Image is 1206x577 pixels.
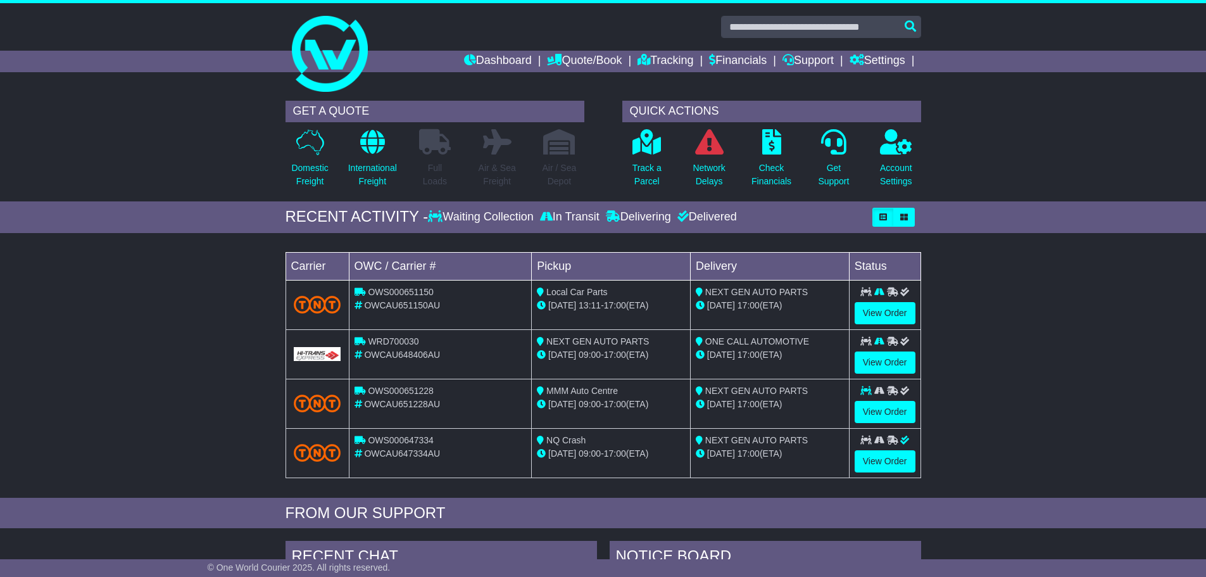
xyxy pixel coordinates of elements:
a: Tracking [638,51,693,72]
p: Air / Sea Depot [543,162,577,188]
a: View Order [855,450,915,472]
span: 17:00 [604,399,626,409]
a: Dashboard [464,51,532,72]
span: 09:00 [579,448,601,459]
span: 17:00 [738,399,760,409]
span: NEXT GEN AUTO PARTS [705,386,808,396]
p: Track a Parcel [632,162,662,188]
div: RECENT ACTIVITY - [286,208,429,226]
p: Network Delays [693,162,725,188]
img: TNT_Domestic.png [294,444,341,461]
span: WRD700030 [368,336,418,346]
span: 09:00 [579,350,601,360]
span: 17:00 [738,350,760,360]
span: MMM Auto Centre [546,386,618,396]
span: NEXT GEN AUTO PARTS [546,336,649,346]
a: AccountSettings [879,129,913,195]
div: In Transit [537,210,603,224]
a: Settings [850,51,905,72]
span: [DATE] [707,399,735,409]
span: 17:00 [604,448,626,459]
span: 17:00 [738,448,760,459]
div: Waiting Collection [428,210,536,224]
td: Status [849,252,920,280]
span: OWCAU651228AU [364,399,440,409]
div: Delivering [603,210,674,224]
a: Support [782,51,834,72]
a: DomesticFreight [291,129,329,195]
a: View Order [855,302,915,324]
a: Financials [709,51,767,72]
a: Quote/Book [547,51,622,72]
div: (ETA) [696,447,844,460]
div: (ETA) [696,299,844,312]
img: TNT_Domestic.png [294,296,341,313]
td: Delivery [690,252,849,280]
div: Delivered [674,210,737,224]
a: View Order [855,352,915,374]
a: GetSupport [817,129,850,195]
span: [DATE] [548,448,576,459]
p: Check Financials [751,162,791,188]
div: FROM OUR SUPPORT [286,504,921,523]
p: International Freight [348,162,397,188]
div: - (ETA) [537,447,685,460]
span: OWCAU647334AU [364,448,440,459]
a: Track aParcel [632,129,662,195]
p: Account Settings [880,162,912,188]
a: NetworkDelays [692,129,725,195]
span: OWS000647334 [368,435,434,445]
span: ONE CALL AUTOMOTIVE [705,336,809,346]
td: Pickup [532,252,691,280]
span: [DATE] [548,300,576,310]
div: GET A QUOTE [286,101,584,122]
a: View Order [855,401,915,423]
div: QUICK ACTIONS [622,101,921,122]
span: © One World Courier 2025. All rights reserved. [208,562,391,573]
span: Local Car Parts [546,287,607,297]
div: NOTICE BOARD [610,541,921,575]
div: - (ETA) [537,398,685,411]
div: (ETA) [696,348,844,362]
img: GetCarrierServiceLogo [294,347,341,361]
div: - (ETA) [537,299,685,312]
span: 17:00 [604,350,626,360]
span: [DATE] [707,300,735,310]
img: TNT_Domestic.png [294,395,341,412]
span: [DATE] [548,399,576,409]
span: 13:11 [579,300,601,310]
span: 09:00 [579,399,601,409]
p: Air & Sea Freight [479,162,516,188]
span: [DATE] [707,350,735,360]
p: Get Support [818,162,849,188]
span: [DATE] [707,448,735,459]
span: NEXT GEN AUTO PARTS [705,287,808,297]
span: OWCAU648406AU [364,350,440,360]
span: 17:00 [738,300,760,310]
div: RECENT CHAT [286,541,597,575]
a: CheckFinancials [751,129,792,195]
span: [DATE] [548,350,576,360]
p: Domestic Freight [291,162,328,188]
p: Full Loads [419,162,451,188]
span: NQ Crash [546,435,586,445]
span: OWS000651228 [368,386,434,396]
span: NEXT GEN AUTO PARTS [705,435,808,445]
a: InternationalFreight [348,129,398,195]
span: OWCAU651150AU [364,300,440,310]
div: - (ETA) [537,348,685,362]
td: Carrier [286,252,349,280]
span: 17:00 [604,300,626,310]
div: (ETA) [696,398,844,411]
span: OWS000651150 [368,287,434,297]
td: OWC / Carrier # [349,252,532,280]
